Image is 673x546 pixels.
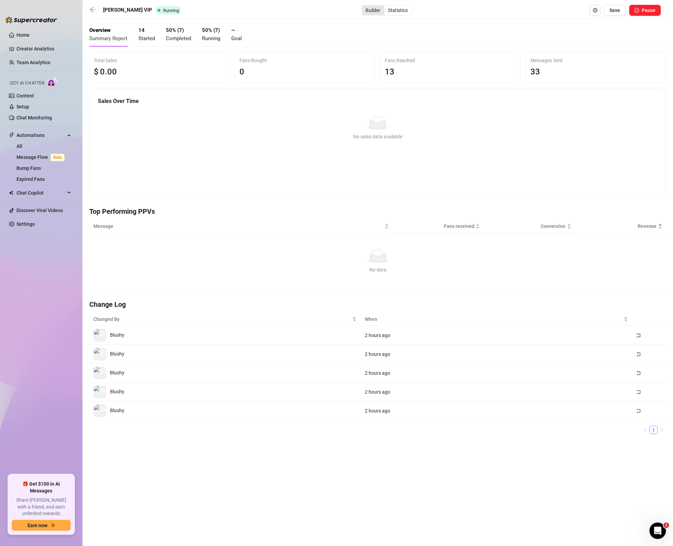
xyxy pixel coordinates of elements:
[641,426,650,434] li: Previous Page
[89,35,127,42] span: Summary Report
[16,93,34,98] a: Content
[93,222,383,230] span: Message
[202,27,220,33] strong: 50 % ( 7 )
[110,408,124,413] span: Blushy
[658,426,666,434] li: Next Page
[365,315,622,323] span: When
[361,5,413,16] div: segmented control
[94,57,225,64] div: Total Sales
[110,351,124,357] span: Blushy
[361,313,632,326] th: When
[16,115,52,120] a: Chat Monitoring
[393,220,484,233] th: Fans received
[94,405,106,417] img: Blushy
[138,35,155,42] span: Started
[166,27,184,33] strong: 50 % ( 7 )
[5,16,57,23] img: logo-BBDzfeDw.svg
[484,220,575,233] th: Conversion
[89,6,100,14] a: arrow-left
[94,329,106,341] img: Blushy
[16,176,45,182] a: Expired Fans
[202,35,220,42] span: Running
[16,221,35,227] a: Settings
[239,57,371,64] div: Fans Bought
[590,5,601,16] button: Open Exit Rules
[9,190,13,195] img: Chat Copilot
[635,8,639,13] span: pause-circle
[16,43,71,54] a: Creator Analytics
[12,520,71,531] button: Earn nowarrow-right
[658,426,666,434] button: right
[166,35,191,42] span: Completed
[239,67,244,77] span: 0
[660,428,664,432] span: right
[361,383,632,402] td: 2 hours ago
[89,313,361,326] th: Changed By
[231,27,235,33] strong: —
[530,67,540,77] span: 33
[94,367,106,379] img: Blushy
[89,220,393,233] th: Message
[10,80,44,86] span: Izzy AI Chatter
[636,408,641,413] span: rollback
[488,222,565,230] span: Conversion
[530,57,662,64] div: Messages Sent
[47,77,58,87] img: AI Chatter
[12,481,71,494] span: 🎁 Get $100 in AI Messages
[636,371,641,375] span: rollback
[361,326,632,345] td: 2 hours ago
[650,523,666,539] iframe: Intercom live chat
[16,104,29,109] a: Setup
[629,5,661,16] button: Pause
[93,315,351,323] span: Changed By
[12,497,71,517] span: Share [PERSON_NAME] with a friend, and earn unlimited rewards
[16,187,65,198] span: Chat Copilot
[361,402,632,420] td: 2 hours ago
[636,390,641,394] span: rollback
[361,364,632,383] td: 2 hours ago
[103,7,152,13] strong: [PERSON_NAME] VIP
[16,143,22,149] a: All
[105,67,117,77] span: .00
[89,6,96,13] span: arrow-left
[231,35,242,42] span: Goal
[27,523,47,528] span: Earn now
[384,5,412,15] div: Statistics
[16,32,30,38] a: Home
[101,133,655,140] div: No sales data available
[575,220,666,233] th: Revenue
[636,352,641,357] span: rollback
[94,386,106,398] img: Blushy
[100,67,105,77] span: 0
[89,27,111,33] strong: Overview
[110,370,124,375] span: Blushy
[16,154,67,160] a: Message FlowBeta
[580,222,657,230] span: Revenue
[664,523,669,528] span: 2
[361,345,632,364] td: 2 hours ago
[98,97,658,105] h5: Sales Over Time
[642,8,656,13] span: Pause
[16,208,63,213] a: Discover Viral Videos
[110,332,124,338] span: Blushy
[94,348,106,360] img: Blushy
[593,8,598,13] span: setting
[50,523,55,528] span: arrow-right
[643,428,648,432] span: left
[636,333,641,338] span: rollback
[94,66,99,79] span: $
[397,222,474,230] span: Fans received
[604,5,626,16] button: Save Flow
[16,165,41,171] a: Bump Fans
[89,207,666,216] h4: Top Performing PPVs
[138,27,145,33] strong: 14
[641,426,650,434] button: left
[610,8,620,13] span: Save
[51,154,65,161] span: Beta
[110,389,124,394] span: Blushy
[650,426,658,434] li: 1
[362,5,384,15] div: Builder
[385,57,516,64] div: Fans Reached
[385,67,395,77] span: 13
[163,8,179,13] span: Running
